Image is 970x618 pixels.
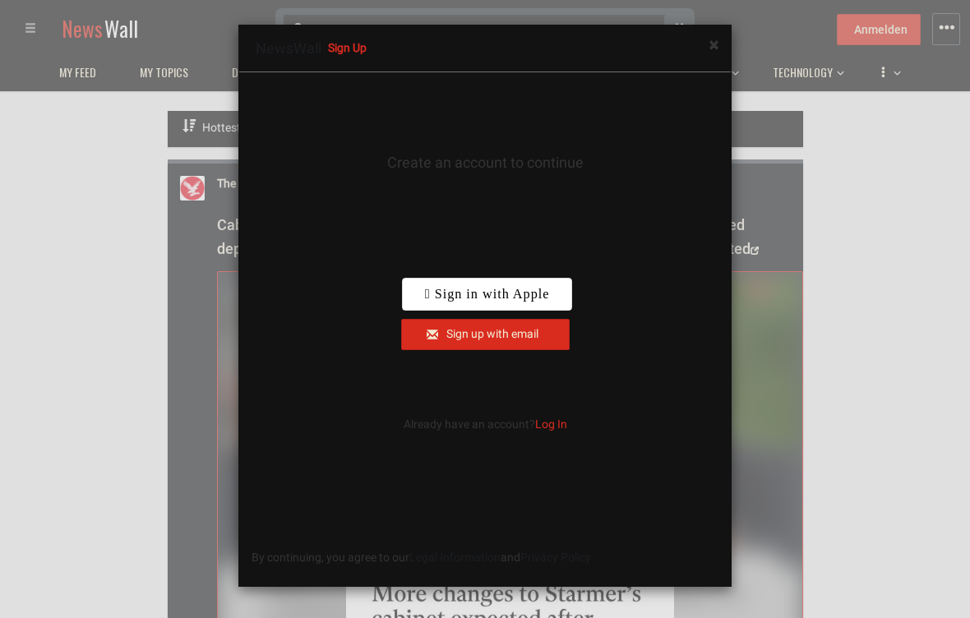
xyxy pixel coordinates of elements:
[404,416,567,432] div: Already have an account?
[709,35,718,54] span: ×
[393,235,561,271] iframe: Sign in with Google Button
[401,319,570,350] button: Next
[697,24,731,66] button: Close
[252,549,718,565] div: By continuing, you agree to our and
[252,27,326,69] a: NewsWall
[535,417,567,431] span: Log In
[402,278,572,311] div: Sign in with Apple
[409,551,501,564] a: Legal Information
[387,154,584,171] h4: Create an account to continue
[520,551,591,564] a: Privacy Policy
[328,41,367,62] span: Sign Up
[412,325,559,342] div: Sign up with email
[401,235,552,271] div: Sign in with Google. Opens in new tab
